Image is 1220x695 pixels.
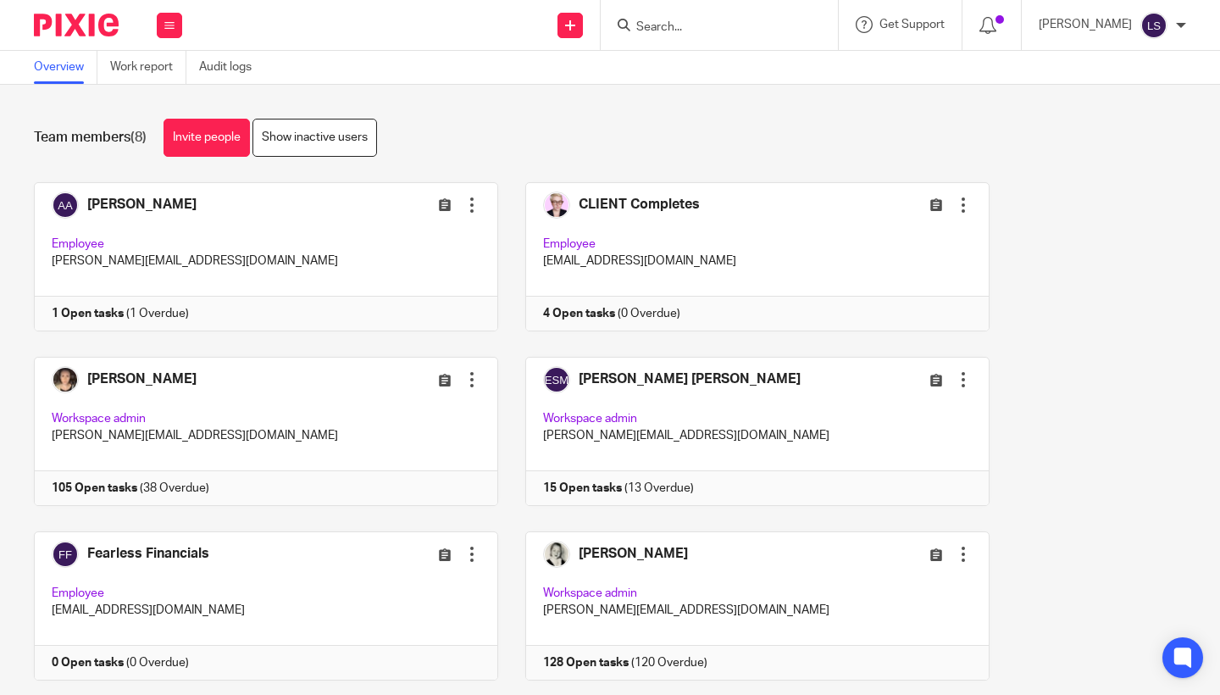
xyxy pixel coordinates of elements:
span: (8) [130,131,147,144]
a: Work report [110,51,186,84]
h1: Team members [34,129,147,147]
a: Invite people [164,119,250,157]
p: [PERSON_NAME] [1039,16,1132,33]
a: Show inactive users [252,119,377,157]
img: svg%3E [1140,12,1167,39]
span: Get Support [879,19,945,31]
a: Audit logs [199,51,264,84]
a: Overview [34,51,97,84]
img: Pixie [34,14,119,36]
input: Search [635,20,787,36]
